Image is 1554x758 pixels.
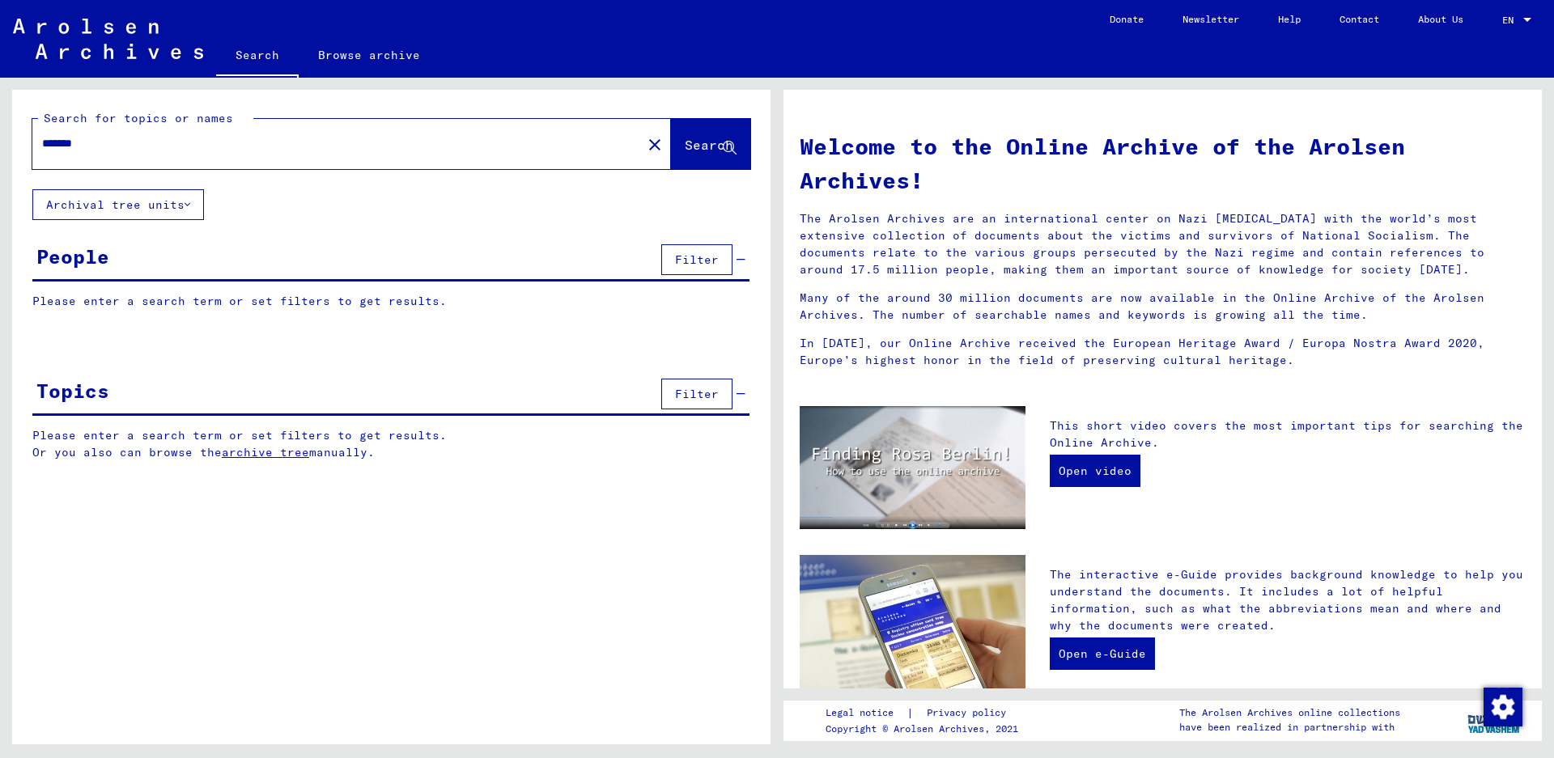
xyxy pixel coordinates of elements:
[800,335,1526,369] p: In [DATE], our Online Archive received the European Heritage Award / Europa Nostra Award 2020, Eu...
[32,293,749,310] p: Please enter a search term or set filters to get results.
[1179,720,1400,735] p: have been realized in partnership with
[1050,637,1155,670] a: Open e-Guide
[645,135,664,155] mat-icon: close
[32,427,750,461] p: Please enter a search term or set filters to get results. Or you also can browse the manually.
[222,445,309,459] a: archive tree
[800,555,1025,705] img: eguide.jpg
[675,387,719,401] span: Filter
[826,705,1025,722] div: |
[36,376,109,405] div: Topics
[1464,700,1525,740] img: yv_logo.png
[1484,688,1522,726] img: Change consent
[826,722,1025,736] p: Copyright © Arolsen Archives, 2021
[914,705,1025,722] a: Privacy policy
[216,36,299,78] a: Search
[36,242,109,271] div: People
[800,290,1526,324] p: Many of the around 30 million documents are now available in the Online Archive of the Arolsen Ar...
[1050,566,1526,634] p: The interactive e-Guide provides background knowledge to help you understand the documents. It in...
[1050,455,1140,487] a: Open video
[685,137,733,153] span: Search
[639,128,671,160] button: Clear
[661,244,732,275] button: Filter
[675,252,719,267] span: Filter
[800,406,1025,529] img: video.jpg
[1179,705,1400,720] p: The Arolsen Archives online collections
[800,129,1526,197] h1: Welcome to the Online Archive of the Arolsen Archives!
[44,111,233,125] mat-label: Search for topics or names
[13,19,203,59] img: Arolsen_neg.svg
[32,189,204,220] button: Archival tree units
[1502,15,1520,26] span: EN
[1050,417,1526,451] p: This short video covers the most important tips for searching the Online Archive.
[826,705,906,722] a: Legal notice
[1483,687,1522,726] div: Change consent
[299,36,439,74] a: Browse archive
[661,379,732,409] button: Filter
[671,119,750,169] button: Search
[800,210,1526,278] p: The Arolsen Archives are an international center on Nazi [MEDICAL_DATA] with the world’s most ext...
